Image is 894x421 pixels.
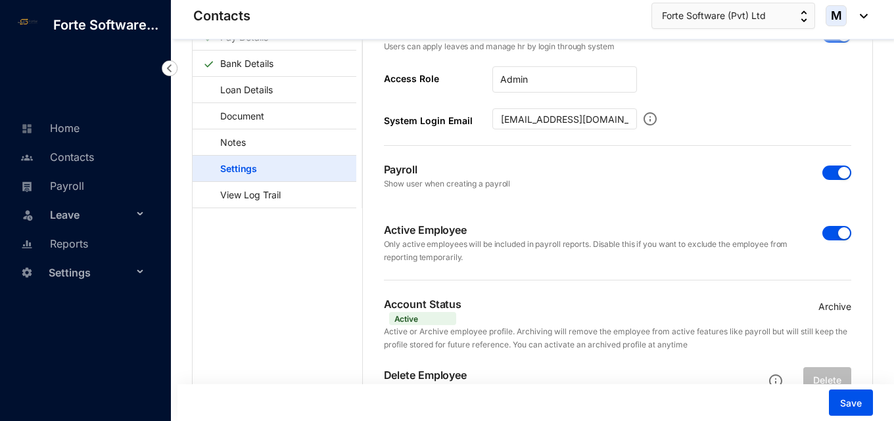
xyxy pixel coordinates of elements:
[818,299,851,314] p: Archive
[384,162,511,190] p: Payroll
[384,66,492,87] label: Access Role
[769,374,782,388] img: info.ad751165ce926853d1d36026adaaebbf.svg
[17,179,84,192] a: Payroll
[829,389,873,416] button: Save
[21,208,34,221] img: leave-unselected.2934df6273408c3f84d9.svg
[384,108,492,129] label: System Login Email
[17,237,88,250] a: Reports
[384,222,823,264] p: Active Employee
[644,108,657,129] img: info.ad751165ce926853d1d36026adaaebbf.svg
[492,108,637,129] input: System Login Email
[21,123,33,135] img: home-unselected.a29eae3204392db15eaf.svg
[384,24,615,66] p: Allow System Login
[13,16,43,27] img: log
[203,102,269,129] a: Document
[17,122,80,135] a: Home
[11,171,155,200] li: Payroll
[384,238,823,264] p: Only active employees will be included in payroll reports. Disable this if you want to exclude th...
[21,181,33,192] img: payroll-unselected.b590312f920e76f0c668.svg
[50,202,133,228] span: Leave
[21,238,33,250] img: report-unselected.e6a6b4230fc7da01f883.svg
[803,367,851,393] button: Delete
[853,14,868,18] img: dropdown-black.8e83cc76930a90b1a4fdb6d089b7bf3a.svg
[215,50,279,77] a: Bank Details
[43,16,169,34] p: Forte Software...
[651,3,815,29] button: Forte Software (Pvt) Ltd
[384,325,852,351] p: Active or Archive employee profile. Archiving will remove the employee from active features like ...
[384,40,615,66] p: Users can apply leaves and manage hr by login through system
[203,76,277,103] a: Loan Details
[831,10,842,22] span: M
[162,60,177,76] img: nav-icon-left.19a07721e4dec06a274f6d07517f07b7.svg
[17,150,94,164] a: Contacts
[203,129,250,156] a: Notes
[49,259,133,286] span: Settings
[384,296,462,325] p: Account Status
[840,397,862,410] span: Save
[11,113,155,142] li: Home
[384,367,467,393] p: Delete Employee
[21,267,33,278] img: settings-unselected.1febfda315e6e19643a1.svg
[203,155,262,182] a: Settings
[394,313,418,324] p: Active
[11,142,155,171] li: Contacts
[11,229,155,257] li: Reports
[662,9,766,23] span: Forte Software (Pvt) Ltd
[801,11,807,22] img: up-down-arrow.74152d26bf9780fbf563ca9c90304185.svg
[21,152,33,164] img: people-unselected.118708e94b43a90eceab.svg
[500,70,629,89] span: Admin
[384,177,511,190] p: Show user when creating a payroll
[203,181,285,208] a: View Log Trail
[193,7,250,25] p: Contacts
